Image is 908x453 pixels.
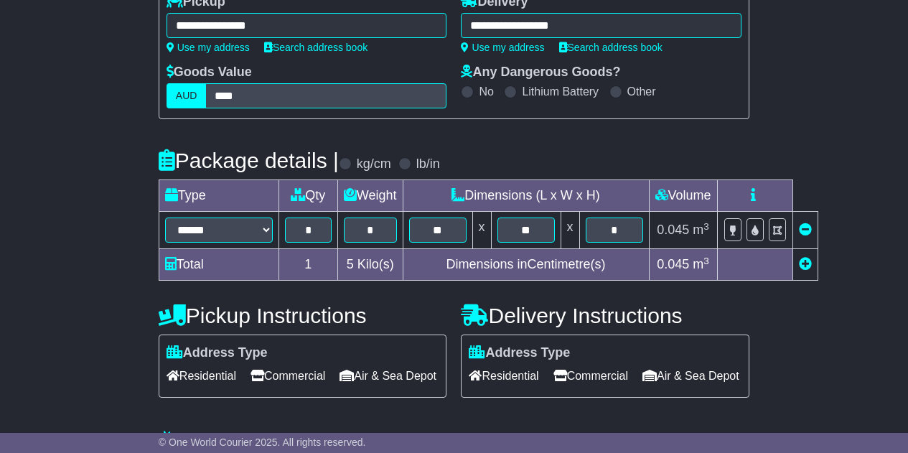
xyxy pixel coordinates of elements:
label: Address Type [469,345,570,361]
td: Weight [337,180,403,212]
label: lb/in [416,157,440,172]
h4: Delivery Instructions [461,304,749,327]
label: Address Type [167,345,268,361]
label: Lithium Battery [522,85,599,98]
span: Commercial [553,365,628,387]
label: Any Dangerous Goods? [461,65,620,80]
sup: 3 [703,221,709,232]
h4: Pickup Instructions [159,304,447,327]
span: m [693,223,709,237]
a: Add new item [799,257,812,271]
td: Volume [649,180,717,212]
label: kg/cm [357,157,391,172]
label: AUD [167,83,207,108]
span: Air & Sea Depot [340,365,436,387]
label: No [479,85,493,98]
td: x [472,212,491,249]
span: 5 [347,257,354,271]
h4: Package details | [159,149,339,172]
span: 0.045 [657,223,689,237]
span: Air & Sea Depot [642,365,739,387]
a: Search address book [559,42,663,53]
td: Dimensions in Centimetre(s) [403,249,649,281]
td: x [561,212,579,249]
span: © One World Courier 2025. All rights reserved. [159,436,366,448]
span: 0.045 [657,257,689,271]
span: m [693,257,709,271]
td: Type [159,180,279,212]
span: Commercial [251,365,325,387]
a: Use my address [461,42,544,53]
label: Goods Value [167,65,252,80]
a: Search address book [264,42,368,53]
td: 1 [279,249,337,281]
label: Other [627,85,656,98]
span: Residential [469,365,538,387]
a: Remove this item [799,223,812,237]
td: Qty [279,180,337,212]
td: Kilo(s) [337,249,403,281]
a: Use my address [167,42,250,53]
sup: 3 [703,256,709,266]
td: Total [159,249,279,281]
td: Dimensions (L x W x H) [403,180,649,212]
span: Residential [167,365,236,387]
